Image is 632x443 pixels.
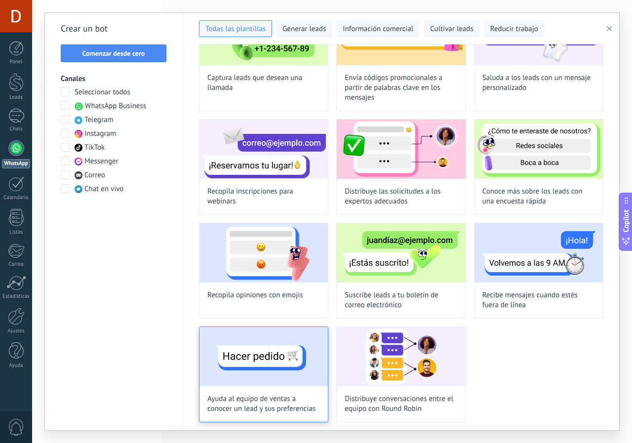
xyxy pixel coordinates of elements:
span: WhatsApp Business [85,101,146,111]
span: Todas las plantillas [205,24,266,34]
span: Chat en vivo [84,184,123,194]
button: Cultivar leads [424,20,479,37]
span: Distribuye las solicitudes a los expertos adecuados [345,187,457,206]
h2: Crear un bot [61,21,167,37]
h3: Canales [61,74,167,83]
div: WhatsApp [2,159,30,168]
img: Conoce más sobre los leads con una encuesta rápida [474,120,603,179]
div: Correo [2,261,31,268]
span: Suscribe leads a tu boletín de correo electrónico [345,290,457,310]
button: Todas las plantillas [199,20,272,37]
img: Recopila opiniones con emojis [199,223,328,282]
img: Ayuda al equipo de ventas a conocer un lead y sus preferencias [199,327,328,386]
img: Recibe mensajes cuando estés fuera de línea [474,223,603,282]
button: Generar leads [276,20,332,37]
span: Información comercial [343,24,413,34]
span: Distribuye conversaciones entre el equipo con Round Robin [345,394,457,414]
span: Cultivar leads [430,24,473,34]
span: Telegram [84,115,114,125]
img: Recopila inscripciones para webinars [199,120,328,179]
span: Reducir trabajo [490,24,538,34]
button: Información comercial [336,20,420,37]
span: Instagram [84,129,116,139]
span: Recopila inscripciones para webinars [207,187,320,206]
span: TikTok [84,143,105,153]
div: Calendario [2,195,31,201]
span: Copilot [621,209,631,232]
div: Ajustes [2,328,31,334]
span: Correo [84,170,105,180]
span: Recibe mensajes cuando estés fuera de línea [482,290,595,310]
div: Ayuda [2,362,31,369]
button: Comenzar desde cero [61,44,166,62]
span: Saluda a los leads con un mensaje personalizado [482,73,595,93]
img: Distribuye conversaciones entre el equipo con Round Robin [337,327,465,386]
div: Chats [2,126,31,132]
div: Estadísticas [2,293,31,300]
span: Seleccionar todos [75,87,130,97]
span: Captura leads que desean una llamada [207,73,320,93]
span: Comenzar desde cero [82,50,145,57]
div: Panel [2,59,31,65]
button: Reducir trabajo [484,20,545,37]
span: Recopila opiniones con emojis [207,290,303,300]
span: Ayuda al equipo de ventas a conocer un lead y sus preferencias [207,394,320,414]
span: Envía códigos promocionales a partir de palabras clave en los mensajes [345,73,457,103]
span: Generar leads [282,24,326,34]
span: Messenger [84,157,118,166]
span: Conoce más sobre los leads con una encuesta rápida [482,187,595,206]
img: Distribuye las solicitudes a los expertos adecuados [337,120,465,179]
img: Suscribe leads a tu boletín de correo electrónico [337,223,465,282]
div: Leads [2,94,31,101]
div: Listas [2,229,31,236]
